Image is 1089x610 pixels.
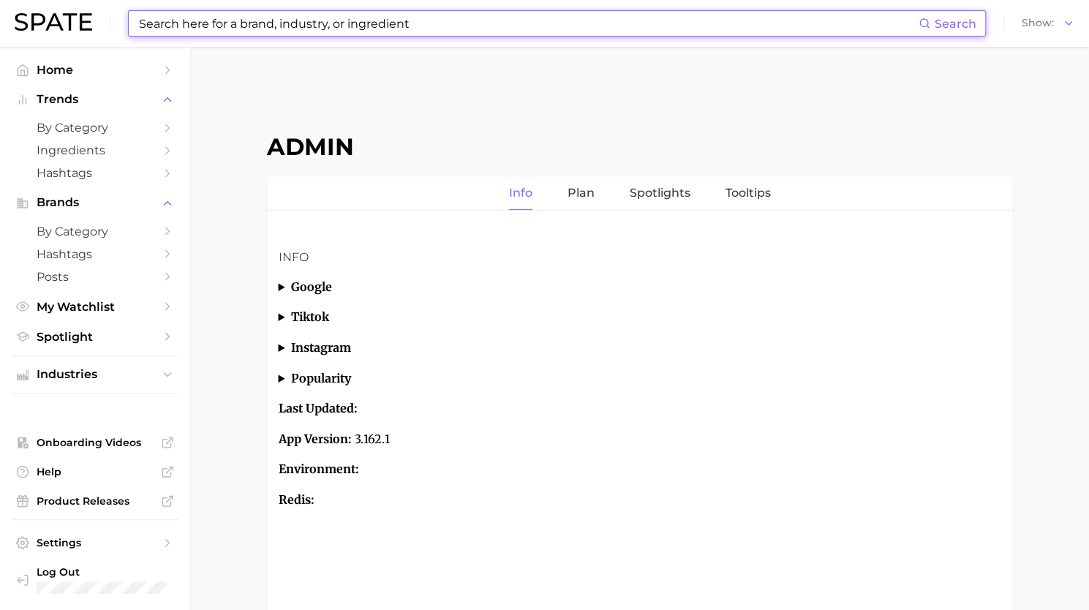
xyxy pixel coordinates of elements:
[279,308,1001,327] summary: tiktok
[137,11,919,36] input: Search here for a brand, industry, or ingredient
[12,432,178,453] a: Onboarding Videos
[37,465,154,478] span: Help
[279,369,1001,388] summary: popularity
[279,492,314,507] strong: Redis:
[37,143,154,157] span: Ingredients
[568,177,595,210] a: Plan
[279,432,352,446] strong: App Version:
[12,295,178,318] a: My Watchlist
[290,371,350,385] strong: popularity
[12,532,178,554] a: Settings
[37,196,154,209] span: Brands
[37,247,154,261] span: Hashtags
[12,162,178,184] a: Hashtags
[37,93,154,106] span: Trends
[267,132,1013,161] h1: Admin
[37,225,154,238] span: by Category
[12,325,178,348] a: Spotlight
[37,300,154,314] span: My Watchlist
[12,243,178,266] a: Hashtags
[279,401,358,415] strong: Last Updated:
[15,13,92,31] img: SPATE
[279,339,1001,358] summary: instagram
[12,59,178,81] a: Home
[12,461,178,483] a: Help
[726,177,771,210] a: Tooltips
[509,177,532,210] a: Info
[37,436,154,449] span: Onboarding Videos
[12,139,178,162] a: Ingredients
[12,364,178,385] button: Industries
[12,490,178,512] a: Product Releases
[37,270,154,284] span: Posts
[37,63,154,77] span: Home
[279,249,1001,266] h3: Info
[37,121,154,135] span: by Category
[12,116,178,139] a: by Category
[290,279,331,294] strong: google
[290,340,350,355] strong: instagram
[12,192,178,214] button: Brands
[37,536,154,549] span: Settings
[12,561,178,598] a: Log out. Currently logged in with e-mail marwat@spate.nyc.
[1018,14,1078,33] button: Show
[37,565,167,579] span: Log Out
[279,462,359,476] strong: Environment:
[37,494,154,508] span: Product Releases
[37,368,154,381] span: Industries
[12,266,178,288] a: Posts
[37,166,154,180] span: Hashtags
[12,89,178,110] button: Trends
[935,17,976,31] span: Search
[12,220,178,243] a: by Category
[290,309,328,324] strong: tiktok
[279,430,1001,449] p: 3.162.1
[279,278,1001,297] summary: google
[630,177,690,210] a: Spotlights
[1022,19,1054,27] span: Show
[37,330,154,344] span: Spotlight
